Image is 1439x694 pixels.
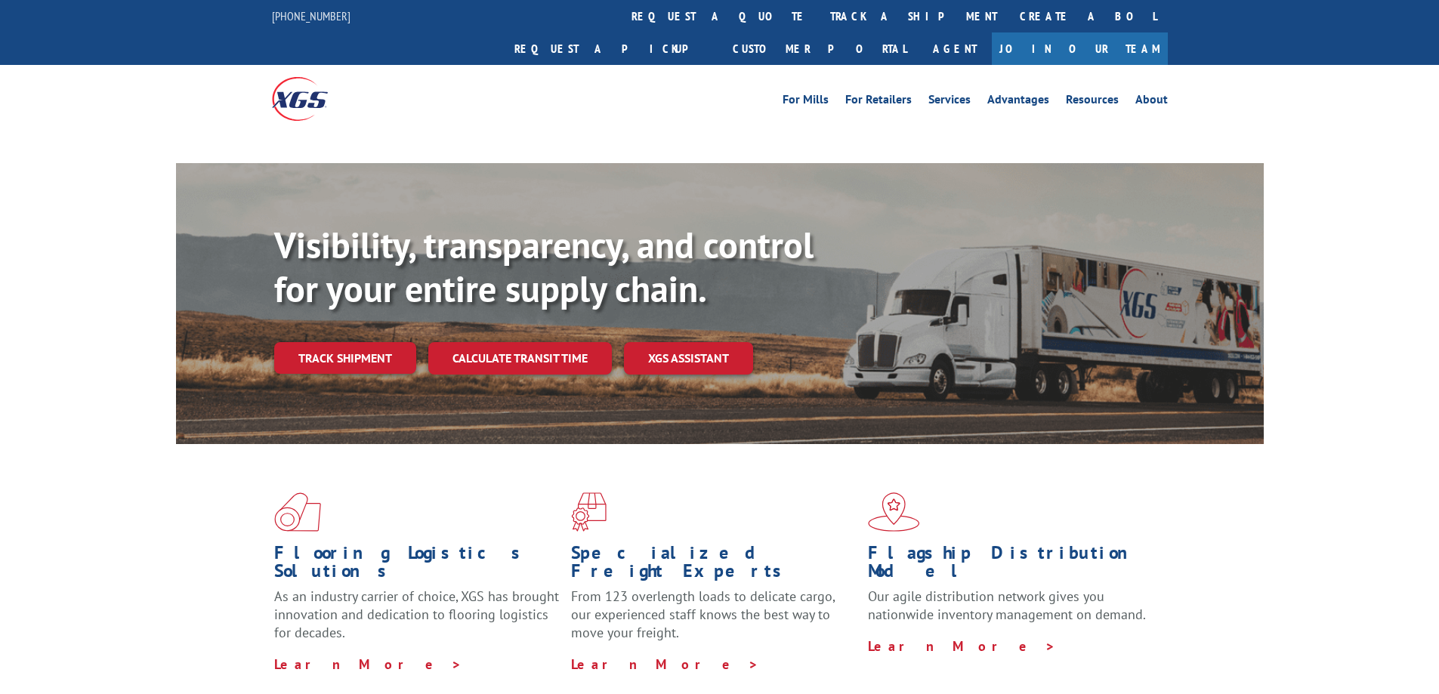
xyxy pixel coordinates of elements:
[571,492,607,532] img: xgs-icon-focused-on-flooring-red
[1135,94,1168,110] a: About
[845,94,912,110] a: For Retailers
[274,221,814,312] b: Visibility, transparency, and control for your entire supply chain.
[987,94,1049,110] a: Advantages
[928,94,971,110] a: Services
[918,32,992,65] a: Agent
[571,588,857,655] p: From 123 overlength loads to delicate cargo, our experienced staff knows the best way to move you...
[783,94,829,110] a: For Mills
[624,342,753,375] a: XGS ASSISTANT
[571,544,857,588] h1: Specialized Freight Experts
[428,342,612,375] a: Calculate transit time
[868,588,1146,623] span: Our agile distribution network gives you nationwide inventory management on demand.
[1066,94,1119,110] a: Resources
[721,32,918,65] a: Customer Portal
[503,32,721,65] a: Request a pickup
[571,655,759,673] a: Learn More >
[868,637,1056,655] a: Learn More >
[992,32,1168,65] a: Join Our Team
[274,588,559,641] span: As an industry carrier of choice, XGS has brought innovation and dedication to flooring logistics...
[868,492,920,532] img: xgs-icon-flagship-distribution-model-red
[274,655,462,673] a: Learn More >
[274,492,321,532] img: xgs-icon-total-supply-chain-intelligence-red
[868,544,1153,588] h1: Flagship Distribution Model
[274,342,416,374] a: Track shipment
[272,8,350,23] a: [PHONE_NUMBER]
[274,544,560,588] h1: Flooring Logistics Solutions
